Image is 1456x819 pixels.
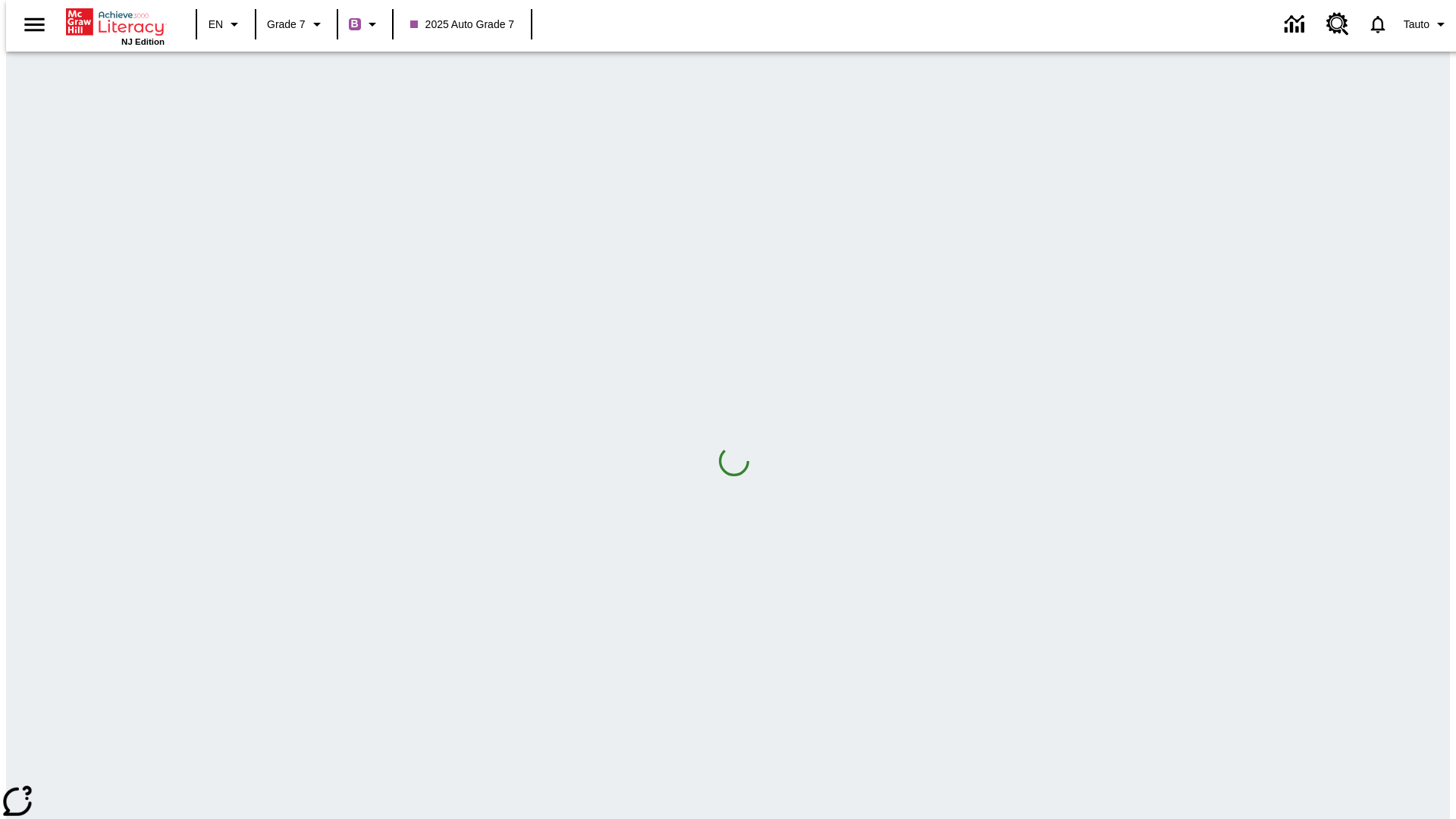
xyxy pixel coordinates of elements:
[209,17,223,33] span: EN
[1398,11,1456,38] button: Profile/Settings
[1358,5,1398,44] a: Notifications
[121,37,165,46] span: NJ Edition
[343,11,388,38] button: Boost Class color is purple. Change class color
[66,5,165,46] div: Home
[202,11,250,38] button: Language: EN, Select a language
[351,14,359,33] span: B
[1317,4,1358,45] a: Resource Center, Will open in new tab
[12,2,57,47] button: Open side menu
[267,17,306,33] span: Grade 7
[410,17,515,33] span: 2025 Auto Grade 7
[1404,17,1429,33] span: Tauto
[1276,4,1317,45] a: Data Center
[261,11,332,38] button: Grade: Grade 7, Select a grade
